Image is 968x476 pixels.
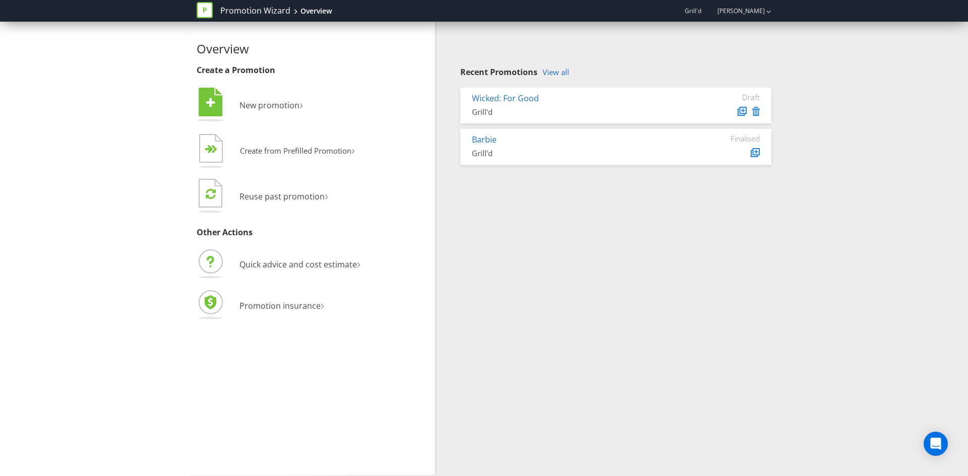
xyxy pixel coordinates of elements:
span: › [321,296,324,313]
div: Open Intercom Messenger [924,432,948,456]
div: Draft [699,93,760,102]
span: Create from Prefilled Promotion [240,146,351,156]
tspan:  [206,188,216,199]
a: Wicked: For Good [472,93,539,104]
a: Quick advice and cost estimate› [197,259,360,270]
h3: Other Actions [197,228,428,237]
tspan:  [211,145,218,154]
span: › [325,187,328,203]
span: › [357,255,360,271]
button: Create from Prefilled Promotion› [197,131,355,172]
span: New promotion [239,100,299,111]
div: Grill'd [472,107,684,117]
a: Promotion Wizard [220,5,290,17]
div: Overview [300,6,332,16]
span: Promotion insurance [239,300,321,311]
a: [PERSON_NAME] [707,7,765,15]
div: Grill'd [472,148,684,159]
a: Barbie [472,134,497,145]
span: › [299,96,303,112]
span: Grill'd [685,7,701,15]
h3: Create a Promotion [197,66,428,75]
span: Recent Promotions [460,66,537,78]
span: Reuse past promotion [239,191,325,202]
h2: Overview [197,42,428,55]
span: Quick advice and cost estimate [239,259,357,270]
tspan:  [206,97,215,108]
span: › [351,142,355,158]
a: View all [542,68,569,77]
a: Promotion insurance› [197,300,324,311]
div: Finalised [699,134,760,143]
